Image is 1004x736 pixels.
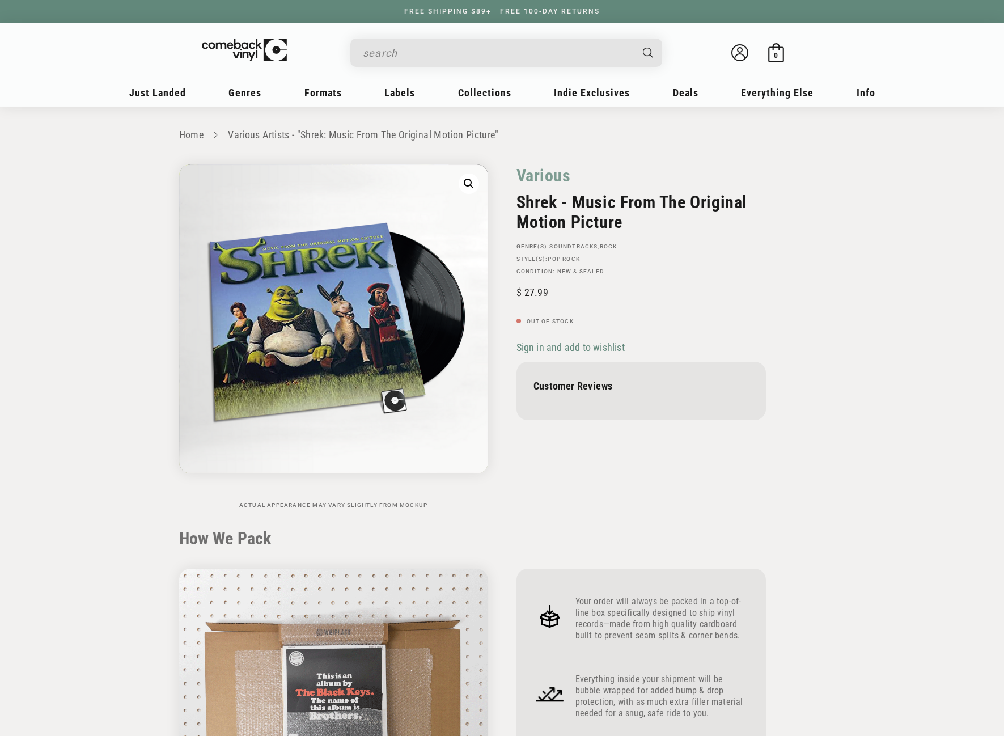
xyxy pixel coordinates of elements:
p: Customer Reviews [533,380,749,392]
a: FREE SHIPPING $89+ | FREE 100-DAY RETURNS [393,7,611,15]
a: Various [516,164,571,187]
div: Search [350,39,662,67]
button: Sign in and add to wishlist [516,341,628,354]
h2: How We Pack [179,528,825,549]
a: Soundtracks [549,243,598,249]
span: Info [857,87,875,99]
span: Genres [228,87,261,99]
span: Collections [458,87,511,99]
input: search [363,41,632,65]
p: Out of stock [516,318,766,325]
a: Pop Rock [548,256,580,262]
span: 0 [774,51,778,60]
span: Just Landed [129,87,186,99]
span: 27.99 [516,286,548,298]
a: Rock [600,243,617,249]
p: Actual appearance may vary slightly from mockup [179,502,488,509]
span: Indie Exclusives [554,87,630,99]
p: Condition: New & Sealed [516,268,766,275]
p: GENRE(S): , [516,243,766,250]
nav: breadcrumbs [179,127,825,143]
span: Labels [384,87,415,99]
media-gallery: Gallery Viewer [179,164,488,509]
img: Frame_4_1.png [533,678,566,710]
button: Search [633,39,663,67]
h2: Shrek - Music From The Original Motion Picture [516,192,766,232]
span: Everything Else [741,87,814,99]
span: Formats [304,87,342,99]
span: Deals [673,87,698,99]
span: $ [516,286,522,298]
p: Your order will always be packed in a top-of-line box specifically designed to ship vinyl records... [575,596,749,641]
p: Everything inside your shipment will be bubble wrapped for added bump & drop protection, with as ... [575,674,749,719]
p: STYLE(S): [516,256,766,263]
a: Home [179,129,204,141]
a: Various Artists - "Shrek: Music From The Original Motion Picture" [228,129,498,141]
span: Sign in and add to wishlist [516,341,625,353]
img: Frame_4.png [533,600,566,633]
